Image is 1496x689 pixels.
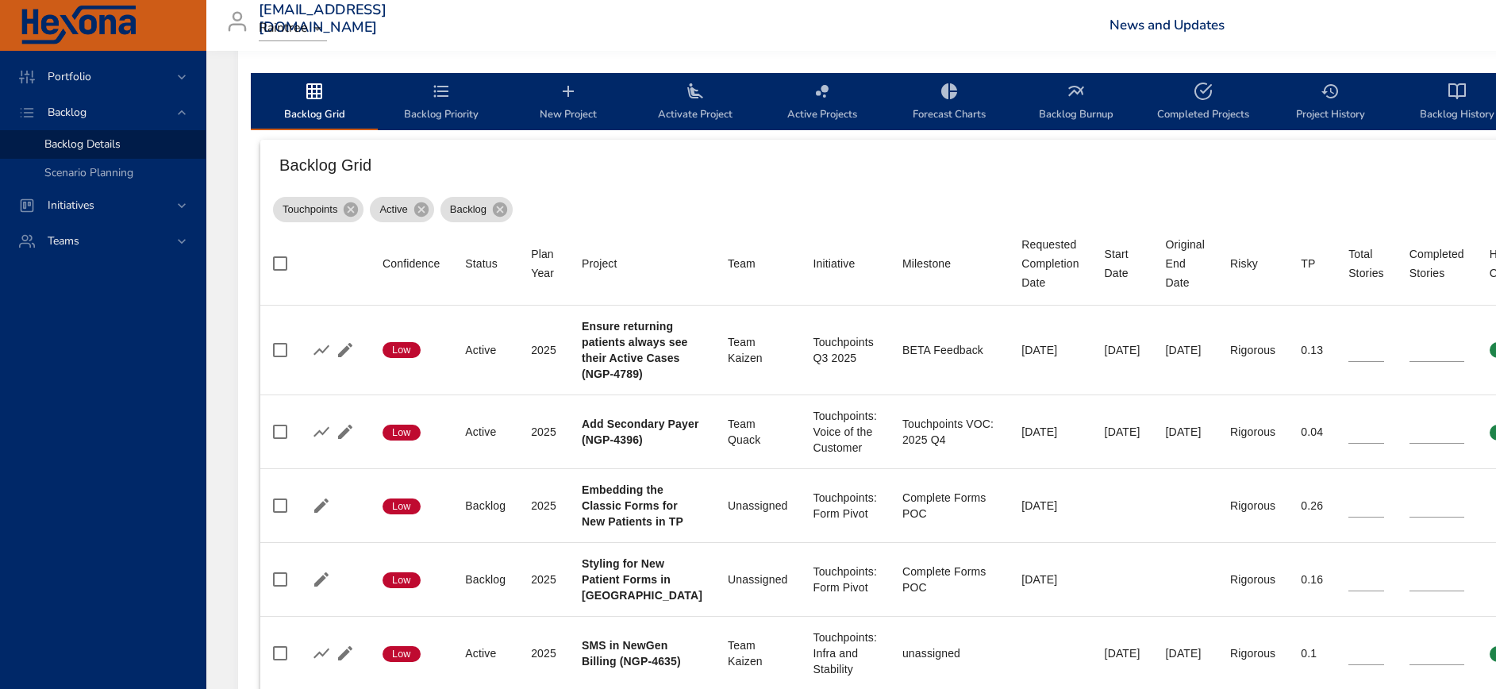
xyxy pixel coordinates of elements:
span: Project [582,254,702,273]
span: Teams [35,233,92,248]
button: Edit Project Details [333,641,357,665]
div: 2025 [531,424,556,440]
span: Backlog [35,105,99,120]
div: Sort [1230,254,1258,273]
div: Sort [1301,254,1315,273]
div: Project [582,254,617,273]
div: Sort [1021,235,1079,292]
span: Scenario Planning [44,165,133,180]
div: 0.16 [1301,572,1323,587]
div: Complete Forms POC [902,564,996,595]
div: Touchpoints: Form Pivot [813,490,877,522]
div: Sort [383,254,440,273]
div: 0.26 [1301,498,1323,514]
span: New Project [514,82,622,124]
b: Ensure returning patients always see their Active Cases (NGP-4789) [582,320,688,380]
div: Team [728,254,756,273]
div: Rigorous [1230,424,1275,440]
div: Confidence [383,254,440,273]
b: Embedding the Classic Forms for New Patients in TP [582,483,683,528]
div: Sort [902,254,951,273]
div: Sort [531,244,556,283]
div: Active [370,197,433,222]
span: Active [370,202,417,217]
span: Milestone [902,254,996,273]
div: Sort [1348,244,1384,283]
div: Initiative [813,254,856,273]
div: Rigorous [1230,342,1275,358]
div: Active [465,424,506,440]
span: Low [383,647,421,661]
span: Initiatives [35,198,107,213]
div: Sort [1409,244,1464,283]
div: Touchpoints: Voice of the Customer [813,408,877,456]
div: Sort [813,254,856,273]
b: Add Secondary Payer (NGP-4396) [582,418,699,446]
div: Sort [1166,235,1205,292]
div: Active [465,342,506,358]
span: Requested Completion Date [1021,235,1079,292]
div: Sort [465,254,498,273]
span: Project History [1276,82,1384,124]
div: Touchpoints [273,197,363,222]
button: Edit Project Details [333,338,357,362]
div: [DATE] [1105,342,1140,358]
div: Original End Date [1166,235,1205,292]
div: Plan Year [531,244,556,283]
span: Activate Project [641,82,749,124]
div: Status [465,254,498,273]
span: Active Projects [768,82,876,124]
div: Risky [1230,254,1258,273]
div: Team Quack [728,416,787,448]
span: Initiative [813,254,877,273]
div: Backlog [465,498,506,514]
div: [DATE] [1166,424,1205,440]
div: 2025 [531,342,556,358]
div: Unassigned [728,572,787,587]
span: Touchpoints [273,202,347,217]
span: Backlog [440,202,496,217]
div: Touchpoints: Form Pivot [813,564,877,595]
div: Rigorous [1230,572,1275,587]
span: Low [383,343,421,357]
b: Styling for New Patient Forms in [GEOGRAPHIC_DATA] [582,557,702,602]
div: Sort [728,254,756,273]
div: Touchpoints Q3 2025 [813,334,877,366]
button: Edit Project Details [310,568,333,591]
button: Show Burnup [310,641,333,665]
button: Show Burnup [310,420,333,444]
span: Low [383,573,421,587]
div: [DATE] [1105,424,1140,440]
span: TP [1301,254,1323,273]
span: Team [728,254,787,273]
button: Show Burnup [310,338,333,362]
div: [DATE] [1105,645,1140,661]
span: Portfolio [35,69,104,84]
div: 0.04 [1301,424,1323,440]
span: Completed Projects [1149,82,1257,124]
div: Complete Forms POC [902,490,996,522]
div: 0.13 [1301,342,1323,358]
div: Team Kaizen [728,637,787,669]
div: 0.1 [1301,645,1323,661]
span: Completed Stories [1409,244,1464,283]
div: Total Stories [1348,244,1384,283]
div: 2025 [531,498,556,514]
button: Edit Project Details [310,494,333,518]
div: Start Date [1105,244,1140,283]
div: Active [465,645,506,661]
span: Risky [1230,254,1275,273]
div: 2025 [531,572,556,587]
div: unassigned [902,645,996,661]
button: Edit Project Details [333,420,357,444]
span: Backlog Details [44,137,121,152]
div: Backlog [440,197,513,222]
div: Touchpoints: Infra and Stability [813,629,877,677]
div: BETA Feedback [902,342,996,358]
span: Backlog Burnup [1022,82,1130,124]
div: Sort [1105,244,1140,283]
a: News and Updates [1110,16,1225,34]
